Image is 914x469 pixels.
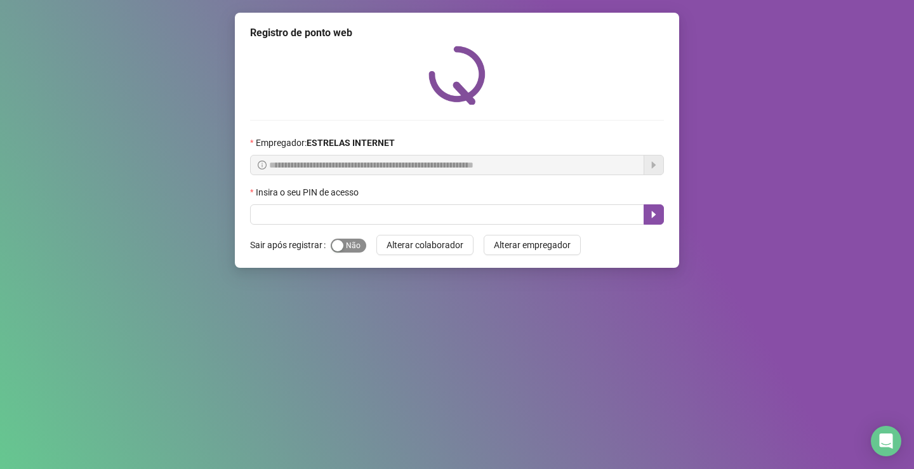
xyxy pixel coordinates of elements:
span: Alterar colaborador [387,238,463,252]
div: Registro de ponto web [250,25,664,41]
label: Insira o seu PIN de acesso [250,185,367,199]
span: Empregador : [256,136,395,150]
img: QRPoint [428,46,486,105]
button: Alterar empregador [484,235,581,255]
button: Alterar colaborador [376,235,474,255]
span: caret-right [649,209,659,220]
div: Open Intercom Messenger [871,426,901,456]
label: Sair após registrar [250,235,331,255]
strong: ESTRELAS INTERNET [307,138,395,148]
span: Alterar empregador [494,238,571,252]
span: info-circle [258,161,267,169]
